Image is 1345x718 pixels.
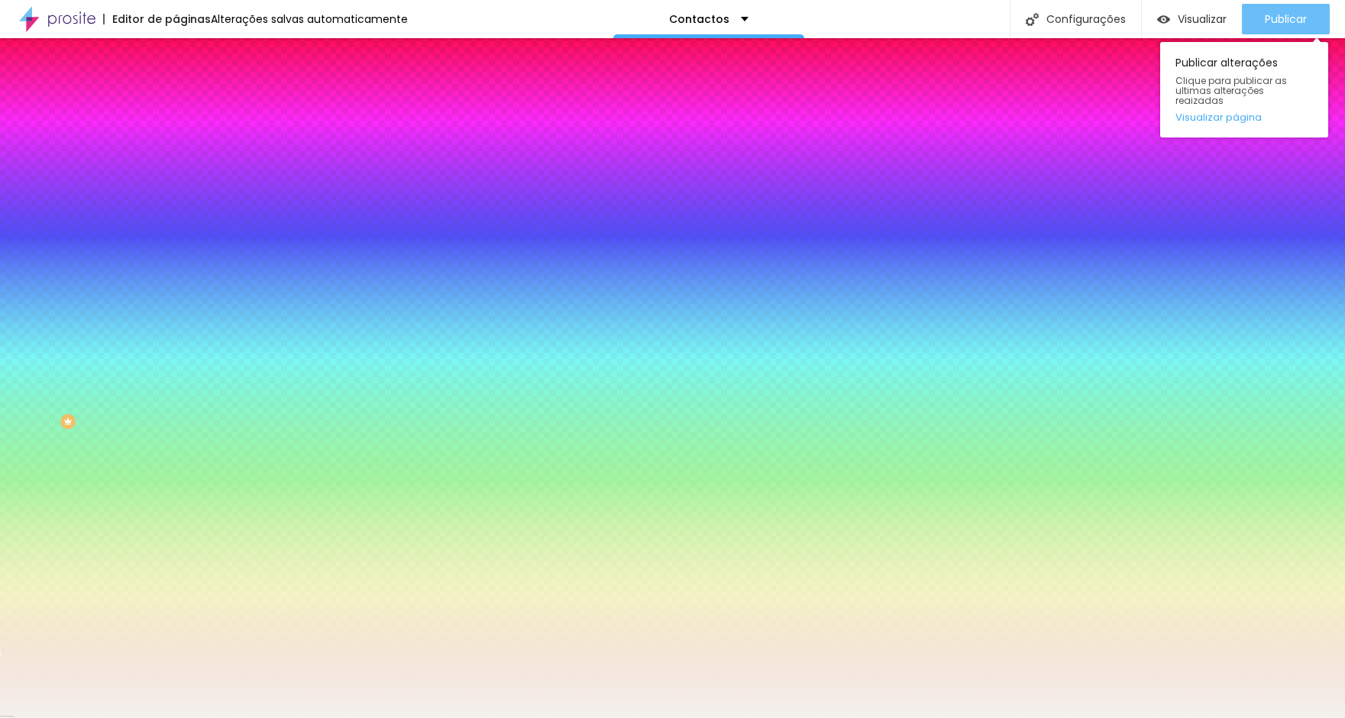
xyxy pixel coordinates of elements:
img: Icone [1026,13,1039,26]
div: Alterações salvas automaticamente [211,14,408,24]
span: Publicar [1265,13,1307,25]
p: Contactos [669,14,729,24]
div: Editor de páginas [103,14,211,24]
span: Clique para publicar as ultimas alterações reaizadas [1175,76,1313,106]
button: Publicar [1242,4,1330,34]
a: Visualizar página [1175,112,1313,122]
div: Publicar alterações [1160,42,1328,137]
span: Visualizar [1178,13,1227,25]
img: view-1.svg [1157,13,1170,26]
button: Visualizar [1142,4,1242,34]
